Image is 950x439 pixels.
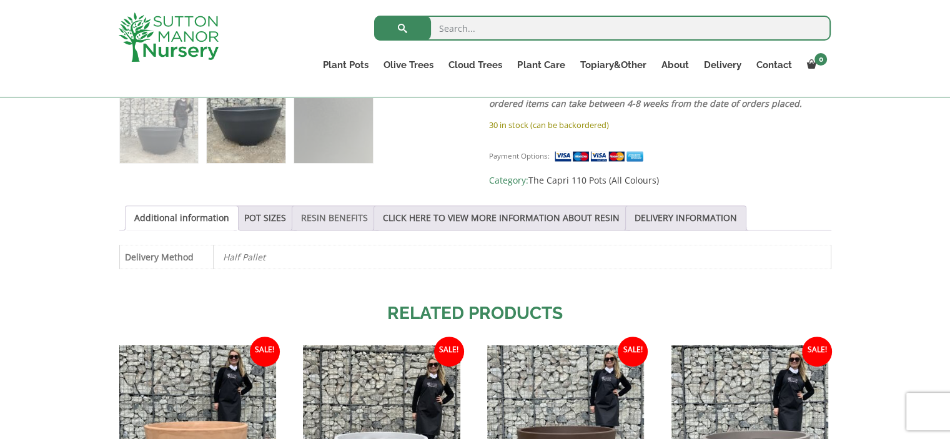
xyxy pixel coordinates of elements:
[301,206,368,230] a: RESIN BENEFITS
[315,56,376,74] a: Plant Pots
[434,337,464,367] span: Sale!
[653,56,696,74] a: About
[696,56,748,74] a: Delivery
[635,206,737,230] a: DELIVERY INFORMATION
[207,85,285,163] img: The Capri Pot 110 Colour Charcoal - Image 2
[134,206,229,230] a: Additional information
[510,56,572,74] a: Plant Care
[489,151,550,160] small: Payment Options:
[748,56,799,74] a: Contact
[383,206,620,230] a: CLICK HERE TO VIEW MORE INFORMATION ABOUT RESIN
[250,337,280,367] span: Sale!
[119,12,219,62] img: logo
[294,85,372,163] img: The Capri Pot 110 Colour Charcoal - Image 3
[223,245,821,269] p: Half Pallet
[119,300,831,327] h2: Related products
[572,56,653,74] a: Topiary&Other
[119,245,213,269] th: Delivery Method
[489,173,831,188] span: Category:
[120,85,198,163] img: The Capri Pot 110 Colour Charcoal
[618,337,648,367] span: Sale!
[489,117,831,132] p: 30 in stock (can be backordered)
[244,206,286,230] a: POT SIZES
[528,174,659,186] a: The Capri 110 Pots (All Colours)
[119,245,831,269] table: Product Details
[799,56,831,74] a: 0
[376,56,441,74] a: Olive Trees
[374,16,831,41] input: Search...
[814,53,827,66] span: 0
[554,150,648,163] img: payment supported
[441,56,510,74] a: Cloud Trees
[802,337,832,367] span: Sale!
